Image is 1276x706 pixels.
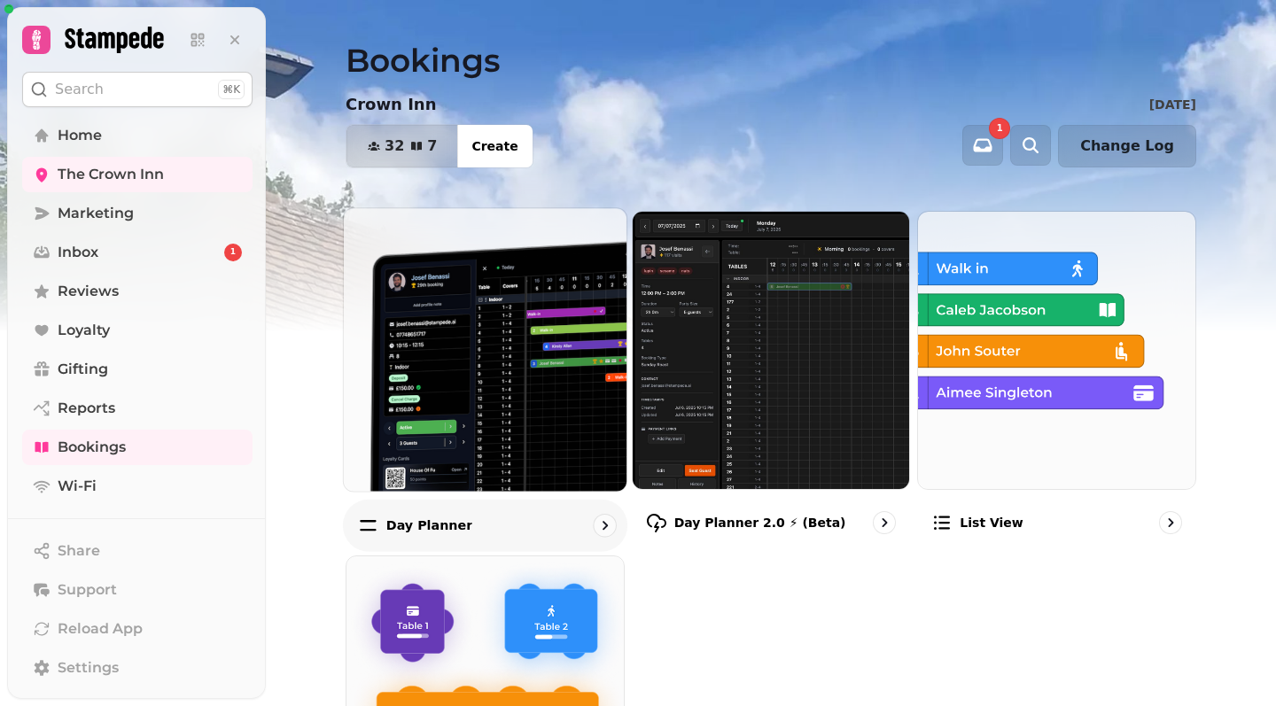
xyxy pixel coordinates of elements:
p: Day planner [386,516,472,534]
a: List viewList view [917,211,1196,548]
a: Reports [22,391,253,426]
svg: go to [595,516,613,534]
svg: go to [875,514,893,531]
a: Bookings [22,430,253,465]
a: Loyalty [22,313,253,348]
span: Share [58,540,100,562]
a: Settings [22,650,253,686]
button: Reload App [22,611,253,647]
a: Inbox1 [22,235,253,270]
svg: go to [1162,514,1179,531]
button: Support [22,572,253,608]
a: Day Planner 2.0 ⚡ (Beta)Day Planner 2.0 ⚡ (Beta) [632,211,911,548]
button: Share [22,533,253,569]
span: 1 [230,246,236,259]
a: Day plannerDay planner [343,207,627,551]
span: Settings [58,657,119,679]
span: 1 [997,124,1003,133]
button: Change Log [1058,125,1196,167]
p: List view [960,514,1023,531]
span: The Crown Inn [58,164,164,185]
span: Bookings [58,437,126,458]
button: 327 [346,125,458,167]
span: Gifting [58,359,108,380]
p: Crown Inn [346,92,437,117]
a: Wi-Fi [22,469,253,504]
span: Change Log [1080,139,1174,153]
span: Home [58,125,102,146]
p: Search [55,79,104,100]
img: Day planner [330,194,641,505]
span: Marketing [58,203,134,224]
span: Loyalty [58,320,110,341]
span: Create [471,140,517,152]
button: Search⌘K [22,72,253,107]
span: Reports [58,398,115,419]
span: Reviews [58,281,119,302]
div: ⌘K [218,80,245,99]
a: Reviews [22,274,253,309]
a: The Crown Inn [22,157,253,192]
span: Inbox [58,242,98,263]
img: List view [918,212,1195,489]
img: Day Planner 2.0 ⚡ (Beta) [633,212,910,489]
a: Home [22,118,253,153]
span: Reload App [58,618,143,640]
span: 7 [427,139,437,153]
span: 32 [385,139,404,153]
a: Gifting [22,352,253,387]
span: Support [58,579,117,601]
button: Create [457,125,532,167]
p: Day Planner 2.0 ⚡ (Beta) [674,514,846,531]
p: [DATE] [1149,96,1196,113]
a: Marketing [22,196,253,231]
span: Wi-Fi [58,476,97,497]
